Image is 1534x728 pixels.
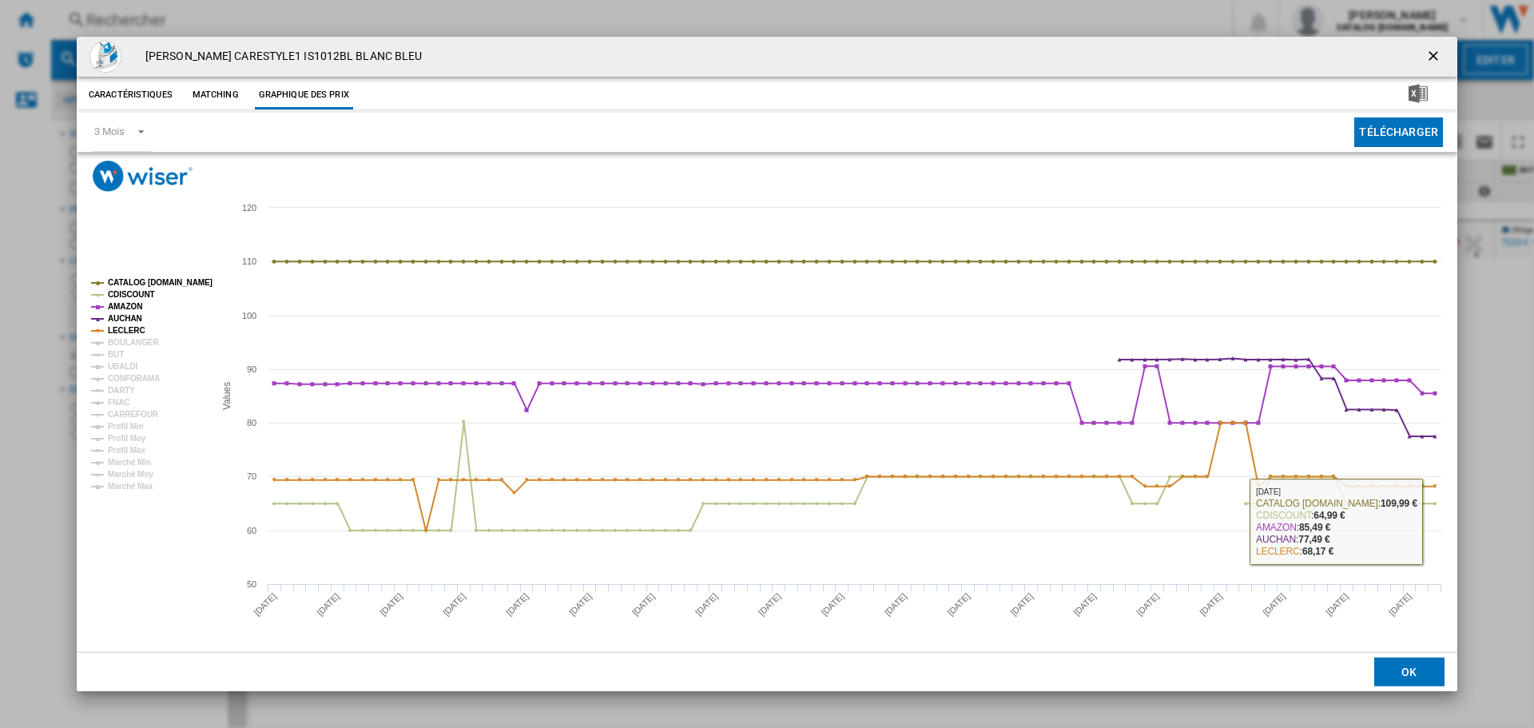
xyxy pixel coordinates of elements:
[378,591,404,618] tspan: [DATE]
[247,579,256,589] tspan: 50
[94,125,124,137] div: 3 Mois
[247,418,256,428] tspan: 80
[946,591,972,618] tspan: [DATE]
[1354,117,1443,147] button: Télécharger
[85,81,177,109] button: Caractéristiques
[242,203,256,213] tspan: 120
[1383,81,1453,109] button: Télécharger au format Excel
[108,290,155,299] tspan: CDISCOUNT
[242,257,256,266] tspan: 110
[108,362,137,371] tspan: UBALDI
[108,446,145,455] tspan: Profil Max
[630,591,657,618] tspan: [DATE]
[1135,591,1161,618] tspan: [DATE]
[247,471,256,481] tspan: 70
[242,311,256,320] tspan: 100
[567,591,594,618] tspan: [DATE]
[108,482,153,491] tspan: Marché Max
[221,382,232,410] tspan: Values
[181,81,251,109] button: Matching
[1324,591,1350,618] tspan: [DATE]
[108,326,145,335] tspan: LECLERC
[93,161,193,192] img: logo_wiser_300x94.png
[1198,591,1224,618] tspan: [DATE]
[108,434,146,443] tspan: Profil Moy
[1008,591,1035,618] tspan: [DATE]
[247,364,256,374] tspan: 90
[108,386,135,395] tspan: DARTY
[1261,591,1287,618] tspan: [DATE]
[693,591,720,618] tspan: [DATE]
[137,49,422,65] h4: [PERSON_NAME] CARESTYLE1 IS1012BL BLANC BLEU
[1425,48,1445,67] ng-md-icon: getI18NText('BUTTONS.CLOSE_DIALOG')
[1374,658,1445,686] button: OK
[108,470,153,479] tspan: Marché Moy
[1409,84,1428,103] img: excel-24x24.png
[108,314,142,323] tspan: AUCHAN
[247,526,256,535] tspan: 60
[820,591,846,618] tspan: [DATE]
[504,591,531,618] tspan: [DATE]
[108,302,142,311] tspan: AMAZON
[108,458,151,467] tspan: Marché Min
[255,81,353,109] button: Graphique des prix
[757,591,783,618] tspan: [DATE]
[89,41,121,73] img: IS1012BL-b15c84fe96-43-nw.jpg
[108,374,160,383] tspan: CONFORAMA
[883,591,909,618] tspan: [DATE]
[108,422,144,431] tspan: Profil Min
[252,591,278,618] tspan: [DATE]
[1387,591,1413,618] tspan: [DATE]
[108,278,213,287] tspan: CATALOG [DOMAIN_NAME]
[108,350,124,359] tspan: BUT
[1419,41,1451,73] button: getI18NText('BUTTONS.CLOSE_DIALOG')
[1071,591,1098,618] tspan: [DATE]
[441,591,467,618] tspan: [DATE]
[108,338,159,347] tspan: BOULANGER
[315,591,341,618] tspan: [DATE]
[108,398,129,407] tspan: FNAC
[77,37,1457,692] md-dialog: Product popup
[108,410,159,419] tspan: CARREFOUR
